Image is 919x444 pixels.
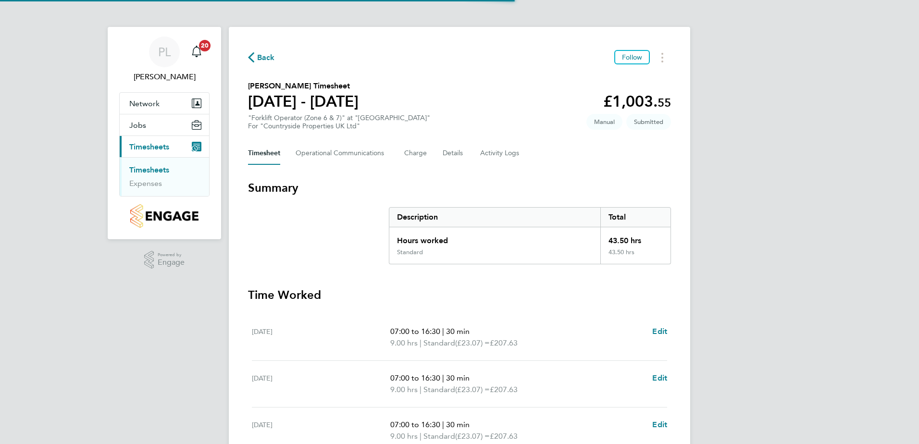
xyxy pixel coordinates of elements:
h2: [PERSON_NAME] Timesheet [248,80,359,92]
button: Timesheets Menu [654,50,671,65]
h1: [DATE] - [DATE] [248,92,359,111]
span: Back [257,52,275,63]
a: Go to home page [119,204,210,228]
div: 43.50 hrs [600,227,671,248]
span: (£23.07) = [455,385,490,394]
button: Activity Logs [480,142,521,165]
span: 07:00 to 16:30 [390,373,440,382]
span: 30 min [446,420,470,429]
div: 43.50 hrs [600,248,671,264]
div: Description [389,208,600,227]
a: Edit [652,419,667,431]
app-decimal: £1,003. [603,92,671,111]
button: Charge [404,142,427,165]
span: PL [158,46,171,58]
span: Standard [423,337,455,349]
span: Jobs [129,121,146,130]
span: | [442,327,444,336]
button: Timesheet [248,142,280,165]
button: Timesheets [120,136,209,157]
span: 07:00 to 16:30 [390,327,440,336]
nav: Main navigation [108,27,221,239]
span: Powered by [158,251,185,259]
span: | [420,385,422,394]
img: countryside-properties-logo-retina.png [130,204,198,228]
span: 20 [199,40,211,51]
span: 07:00 to 16:30 [390,420,440,429]
button: Details [443,142,465,165]
div: For "Countryside Properties UK Ltd" [248,122,430,130]
span: Edit [652,327,667,336]
span: Standard [423,431,455,442]
span: £207.63 [490,338,518,347]
button: Back [248,51,275,63]
span: 9.00 hrs [390,432,418,441]
a: 20 [187,37,206,67]
span: This timesheet was manually created. [586,114,622,130]
span: Edit [652,373,667,382]
a: Edit [652,326,667,337]
span: £207.63 [490,432,518,441]
a: Powered byEngage [144,251,185,269]
div: "Forklift Operator (Zone 6 & 7)" at "[GEOGRAPHIC_DATA]" [248,114,430,130]
span: Follow [622,53,642,62]
span: £207.63 [490,385,518,394]
button: Follow [614,50,650,64]
div: Timesheets [120,157,209,196]
div: Summary [389,207,671,264]
span: | [442,373,444,382]
button: Operational Communications [296,142,389,165]
span: (£23.07) = [455,432,490,441]
button: Jobs [120,114,209,136]
span: | [420,338,422,347]
a: Edit [652,372,667,384]
h3: Summary [248,180,671,196]
span: Engage [158,259,185,267]
span: Network [129,99,160,108]
div: Total [600,208,671,227]
span: 55 [658,96,671,110]
span: | [420,432,422,441]
a: Timesheets [129,165,169,174]
div: Hours worked [389,227,600,248]
h3: Time Worked [248,287,671,303]
span: (£23.07) = [455,338,490,347]
span: 9.00 hrs [390,338,418,347]
span: Edit [652,420,667,429]
span: 9.00 hrs [390,385,418,394]
span: 30 min [446,373,470,382]
div: Standard [397,248,423,256]
div: [DATE] [252,326,390,349]
button: Network [120,93,209,114]
span: 30 min [446,327,470,336]
a: PL[PERSON_NAME] [119,37,210,83]
span: Timesheets [129,142,169,151]
span: This timesheet is Submitted. [626,114,671,130]
span: Standard [423,384,455,395]
div: [DATE] [252,372,390,395]
a: Expenses [129,179,162,188]
span: | [442,420,444,429]
span: Peter Lake [119,71,210,83]
div: [DATE] [252,419,390,442]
